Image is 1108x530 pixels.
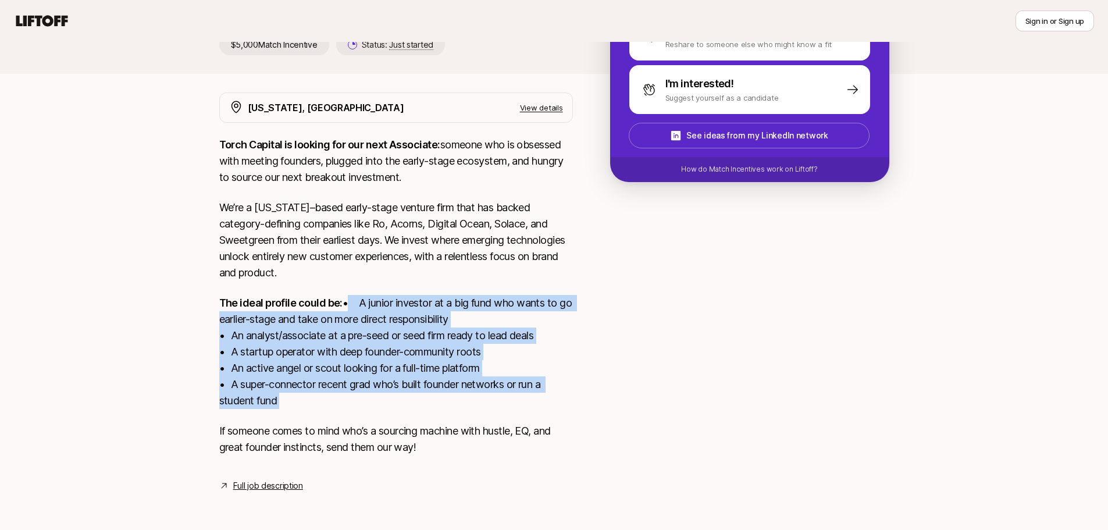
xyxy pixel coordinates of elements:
strong: Torch Capital is looking for our next Associate: [219,138,440,151]
p: See ideas from my LinkedIn network [686,129,828,143]
button: See ideas from my LinkedIn network [629,123,870,148]
span: Just started [389,40,433,50]
strong: The ideal profile could be: [219,297,343,309]
a: Full job description [233,479,303,493]
p: We’re a [US_STATE]–based early-stage venture firm that has backed category-defining companies lik... [219,200,573,281]
p: [US_STATE], [GEOGRAPHIC_DATA] [248,100,404,115]
p: someone who is obsessed with meeting founders, plugged into the early-stage ecosystem, and hungry... [219,137,573,186]
p: Suggest yourself as a candidate [665,92,779,104]
p: • A junior investor at a big fund who wants to go earlier-stage and take on more direct responsib... [219,295,573,409]
button: Sign in or Sign up [1016,10,1094,31]
p: Status: [362,38,433,52]
p: View details [520,102,563,113]
p: Reshare to someone else who might know a fit [665,38,832,50]
p: If someone comes to mind who’s a sourcing machine with hustle, EQ, and great founder instincts, s... [219,423,573,456]
p: I'm interested! [665,76,734,92]
p: $5,000 Match Incentive [219,34,329,55]
p: How do Match Incentives work on Liftoff? [681,164,817,175]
